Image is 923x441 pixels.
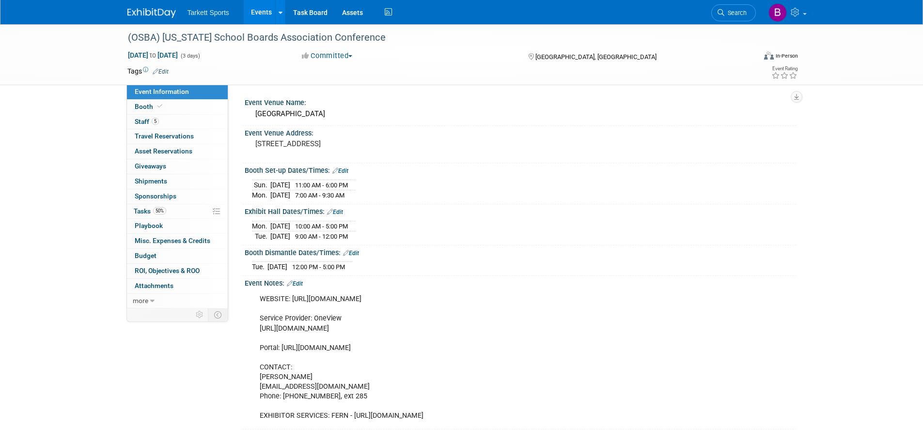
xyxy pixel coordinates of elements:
span: Giveaways [135,162,166,170]
a: Search [711,4,756,21]
td: Tags [127,66,169,76]
td: [DATE] [267,262,287,272]
a: Playbook [127,219,228,233]
a: Budget [127,249,228,263]
td: Mon. [252,190,270,200]
img: Bill Moffitt [768,3,787,22]
div: Booth Dismantle Dates/Times: [245,245,796,258]
a: Tasks50% [127,204,228,219]
td: [DATE] [270,190,290,200]
a: Edit [153,68,169,75]
button: Committed [298,51,356,61]
a: Edit [287,280,303,287]
span: [DATE] [DATE] [127,51,178,60]
i: Booth reservation complete [157,104,162,109]
div: [GEOGRAPHIC_DATA] [252,106,789,122]
td: Personalize Event Tab Strip [191,308,208,321]
a: more [127,294,228,308]
img: ExhibitDay [127,8,176,18]
a: Staff5 [127,115,228,129]
div: Event Format [699,50,798,65]
a: Booth [127,100,228,114]
a: ROI, Objectives & ROO [127,264,228,278]
a: Edit [332,167,348,174]
a: Travel Reservations [127,129,228,144]
td: Sun. [252,180,270,190]
a: Edit [327,209,343,215]
a: Sponsorships [127,189,228,204]
div: WEBSITE: [URL][DOMAIN_NAME] Service Provider: OneView [URL][DOMAIN_NAME] Portal: [URL][DOMAIN_NAM... [253,289,689,426]
span: Budget [135,252,156,259]
td: [DATE] [270,221,290,231]
span: 9:00 AM - 12:00 PM [295,233,348,240]
span: Travel Reservations [135,132,194,140]
div: Booth Set-up Dates/Times: [245,163,796,176]
span: 11:00 AM - 6:00 PM [295,182,348,189]
span: 5 [152,118,159,125]
span: (3 days) [180,53,200,59]
span: Playbook [135,222,163,229]
span: [GEOGRAPHIC_DATA], [GEOGRAPHIC_DATA] [535,53,657,61]
span: Tasks [134,207,166,215]
div: Exhibit Hall Dates/Times: [245,204,796,217]
span: 10:00 AM - 5:00 PM [295,223,348,230]
div: In-Person [775,52,798,60]
div: Event Rating [771,66,798,71]
span: to [148,51,157,59]
pre: [STREET_ADDRESS] [255,139,464,148]
a: Attachments [127,279,228,293]
td: Toggle Event Tabs [208,308,228,321]
div: Event Venue Address: [245,126,796,138]
span: 12:00 PM - 5:00 PM [292,263,345,271]
a: Misc. Expenses & Credits [127,234,228,248]
span: Attachments [135,282,173,289]
span: Misc. Expenses & Credits [135,237,210,244]
span: Asset Reservations [135,147,192,155]
span: 7:00 AM - 9:30 AM [295,192,344,199]
span: Shipments [135,177,167,185]
td: Tue. [252,231,270,242]
div: (OSBA) [US_STATE] School Boards Association Conference [125,29,741,46]
a: Giveaways [127,159,228,174]
a: Event Information [127,85,228,99]
a: Edit [343,250,359,257]
span: Event Information [135,88,189,95]
td: Tue. [252,262,267,272]
span: Tarkett Sports [188,9,229,16]
a: Asset Reservations [127,144,228,159]
span: Booth [135,103,164,110]
span: Staff [135,118,159,125]
span: Search [724,9,747,16]
div: Event Venue Name: [245,95,796,107]
span: 50% [153,207,166,214]
td: [DATE] [270,180,290,190]
span: Sponsorships [135,192,176,200]
div: Event Notes: [245,276,796,289]
span: ROI, Objectives & ROO [135,267,200,274]
img: Format-Inperson.png [764,52,774,60]
td: Mon. [252,221,270,231]
span: more [133,297,148,304]
td: [DATE] [270,231,290,242]
a: Shipments [127,174,228,189]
